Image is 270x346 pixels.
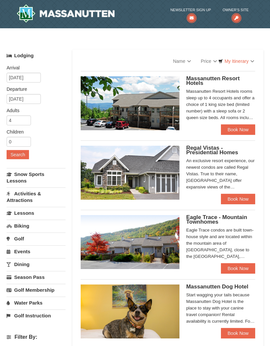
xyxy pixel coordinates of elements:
[7,258,66,270] a: Dining
[7,150,29,159] button: Search
[81,215,179,269] img: 19218983-1-9b289e55.jpg
[7,245,66,258] a: Events
[186,75,239,86] span: Massanutten Resort Hotels
[221,328,255,338] a: Book Now
[7,297,66,309] a: Water Parks
[168,55,196,68] a: Name
[81,76,179,130] img: 19219026-1-e3b4ac8e.jpg
[223,7,249,13] span: Owner's Site
[7,220,66,232] a: Biking
[7,129,61,135] label: Children
[186,158,255,190] div: An exclusive resort experience, our newest condos are called Regal Vistas. True to their name, [G...
[7,64,61,71] label: Arrival
[7,309,66,322] a: Golf Instruction
[186,227,255,260] div: Eagle Trace condos are built town-house style and are located within the mountain area of [GEOGRA...
[16,4,115,23] img: Massanutten Resort Logo
[7,207,66,219] a: Lessons
[7,50,66,62] a: Lodging
[7,233,66,245] a: Golf
[7,187,66,206] a: Activities & Attractions
[221,263,255,274] a: Book Now
[81,284,179,338] img: 27428181-5-81c892a3.jpg
[186,214,247,225] span: Eagle Trace - Mountain Townhomes
[170,7,211,20] a: Newsletter Sign Up
[223,7,249,20] a: Owner's Site
[7,334,66,340] h4: Filter By:
[186,292,255,325] div: Start wagging your tails because Massanutten Dog Hotel is the place to stay with your canine trav...
[7,271,66,283] a: Season Pass
[221,124,255,135] a: Book Now
[170,7,211,13] span: Newsletter Sign Up
[7,284,66,296] a: Golf Membership
[7,86,61,92] label: Departure
[16,4,115,23] a: Massanutten Resort
[7,107,61,114] label: Adults
[7,168,66,187] a: Snow Sports Lessons
[196,55,222,68] a: Price
[214,56,258,66] a: My Itinerary
[186,88,255,121] div: Massanutten Resort Hotels rooms sleep up to 4 occupants and offer a choice of 1 king size bed (li...
[221,194,255,204] a: Book Now
[186,284,248,290] span: Massanutten Dog Hotel
[81,146,179,200] img: 19218991-1-902409a9.jpg
[186,145,238,156] span: Regal Vistas - Presidential Homes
